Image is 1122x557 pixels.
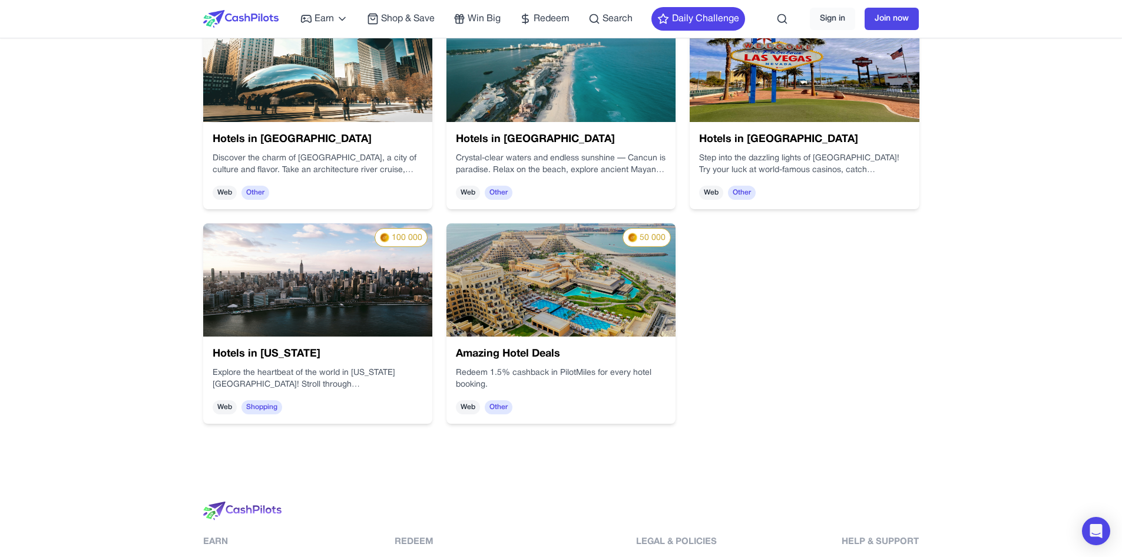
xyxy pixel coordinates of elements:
[446,223,676,337] img: f4d51b26-054f-4fe1-9e86-c60ce0858037.png
[842,535,919,549] div: Help & Support
[810,8,855,30] a: Sign in
[203,223,432,337] img: 90295c49-39b3-4d07-821e-e60fd50448f6.jpg
[456,186,480,200] span: Web
[651,7,745,31] button: Daily Challenge
[300,12,348,26] a: Earn
[381,12,435,26] span: Shop & Save
[485,186,512,200] span: Other
[485,400,512,414] span: Other
[519,12,570,26] a: Redeem
[241,186,269,200] span: Other
[380,233,389,242] img: PMs
[1082,517,1110,545] div: Open Intercom Messenger
[446,9,676,122] img: 064367e9-8bb9-4a01-b4b0-dda5bd5b0912.jpg
[241,400,282,414] span: Shopping
[534,12,570,26] span: Redeem
[728,186,756,200] span: Other
[588,12,633,26] a: Search
[213,131,423,148] h3: Hotels in [GEOGRAPHIC_DATA]
[392,232,422,244] span: 100 000
[468,12,501,26] span: Win Big
[456,153,666,176] p: Crystal-clear waters and endless sunshine — Cancun is paradise. Relax on the beach, explore ancie...
[213,186,237,200] span: Web
[456,131,666,148] h3: Hotels in [GEOGRAPHIC_DATA]
[456,346,666,362] h3: Amazing Hotel Deals
[456,400,480,414] span: Web
[367,12,435,26] a: Shop & Save
[395,535,511,549] div: Redeem
[865,8,919,30] a: Join now
[699,131,909,148] h3: Hotels in [GEOGRAPHIC_DATA]
[203,535,270,549] div: Earn
[699,186,723,200] span: Web
[213,367,423,391] p: Explore the heartbeat of the world in [US_STATE][GEOGRAPHIC_DATA]! Stroll through [GEOGRAPHIC_DAT...
[213,153,423,176] p: Discover the charm of [GEOGRAPHIC_DATA], a city of culture and flavor. Take an architecture river...
[456,367,666,391] p: Redeem 1.5% cashback in PilotMiles for every hotel booking.
[203,9,432,122] img: 290821d7-c04b-4285-a96b-ef5b6dd2c021.jpg
[628,233,637,242] img: PMs
[636,535,717,549] div: Legal & Policies
[213,400,237,414] span: Web
[203,10,279,28] img: CashPilots Logo
[203,502,282,520] img: logo
[640,232,666,244] span: 50 000
[690,9,919,122] img: 82120ea1-1fae-4025-9db1-3b4e6a6709f9.jpg
[315,12,334,26] span: Earn
[603,12,633,26] span: Search
[454,12,501,26] a: Win Big
[699,153,909,176] p: Step into the dazzling lights of [GEOGRAPHIC_DATA]! Try your luck at world-famous casinos, catch ...
[213,346,423,362] h3: Hotels in [US_STATE]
